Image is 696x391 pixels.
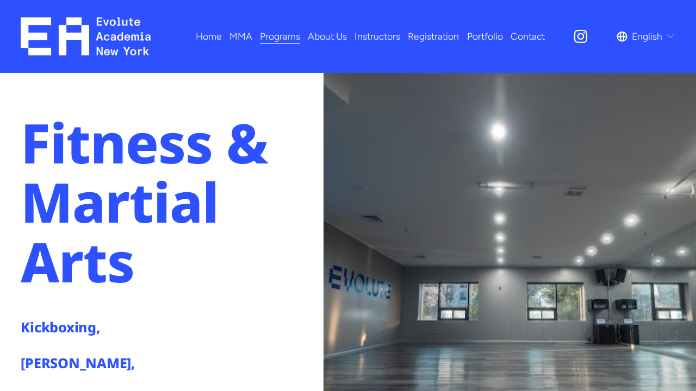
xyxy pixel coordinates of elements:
[21,354,180,372] h4: [PERSON_NAME],
[196,27,222,46] a: Home
[308,27,347,46] a: About Us
[21,318,180,336] h4: Kickboxing,
[229,27,252,46] a: folder dropdown
[632,28,662,45] span: English
[355,27,400,46] a: Instructors
[511,27,545,46] a: Contact
[573,28,589,45] a: Instagram
[260,27,300,46] a: folder dropdown
[21,113,318,292] h1: Fitness & Martial Arts
[229,28,252,45] span: MMA
[21,17,151,55] img: EA
[467,27,503,46] a: Portfolio
[408,27,459,46] a: Registration
[617,27,675,46] div: language picker
[260,28,300,45] span: Programs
